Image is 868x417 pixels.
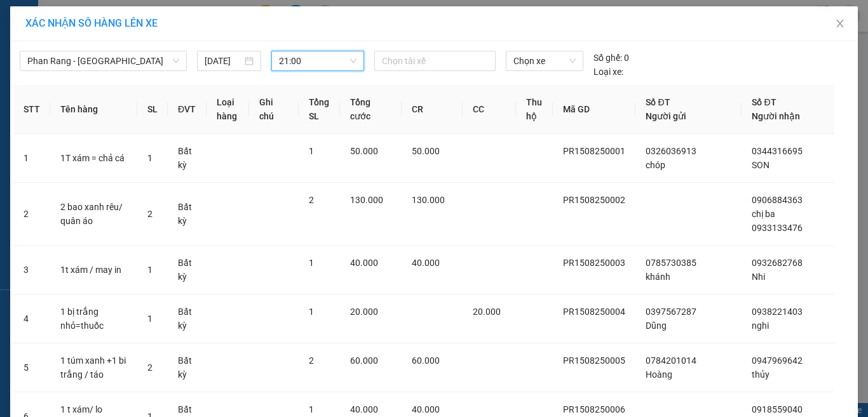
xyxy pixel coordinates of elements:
[27,51,179,70] span: Phan Rang - Sài Gòn
[350,146,378,156] span: 50.000
[646,272,670,282] span: khánh
[309,258,314,268] span: 1
[168,85,207,134] th: ĐVT
[402,85,463,134] th: CR
[107,60,175,76] li: (c) 2017
[593,51,622,65] span: Số ghế:
[752,355,803,366] span: 0947969642
[168,134,207,183] td: Bất kỳ
[309,195,314,205] span: 2
[350,355,378,366] span: 60.000
[350,195,383,205] span: 130.000
[13,183,50,246] td: 2
[752,272,765,282] span: Nhi
[350,307,378,317] span: 20.000
[563,195,625,205] span: PR1508250002
[553,85,635,134] th: Mã GD
[646,258,696,268] span: 0785730385
[563,146,625,156] span: PR1508250001
[593,65,623,79] span: Loại xe:
[147,314,153,324] span: 1
[340,85,401,134] th: Tổng cước
[412,355,440,366] span: 60.000
[646,321,667,331] span: Dũng
[752,209,803,233] span: chị ba 0933133476
[107,48,175,58] b: [DOMAIN_NAME]
[593,51,629,65] div: 0
[752,160,770,170] span: SON
[13,134,50,183] td: 1
[25,17,158,29] span: XÁC NHẬN SỐ HÀNG LÊN XE
[752,97,776,107] span: Số ĐT
[350,258,378,268] span: 40.000
[13,295,50,343] td: 4
[207,85,249,134] th: Loại hàng
[13,343,50,392] td: 5
[16,82,72,142] b: [PERSON_NAME]
[473,307,501,317] span: 20.000
[147,265,153,275] span: 1
[563,355,625,366] span: PR1508250005
[752,195,803,205] span: 0906884363
[168,295,207,343] td: Bất kỳ
[13,85,50,134] th: STT
[752,258,803,268] span: 0932682768
[309,355,314,366] span: 2
[147,209,153,219] span: 2
[168,246,207,295] td: Bất kỳ
[752,307,803,317] span: 0938221403
[50,246,137,295] td: 1t xám / may in
[412,146,440,156] span: 50.000
[205,54,241,68] input: 15/08/2025
[147,153,153,163] span: 1
[168,183,207,246] td: Bất kỳ
[646,111,686,121] span: Người gửi
[249,85,299,134] th: Ghi chú
[752,146,803,156] span: 0344316695
[752,111,800,121] span: Người nhận
[646,146,696,156] span: 0326036913
[835,18,845,29] span: close
[563,307,625,317] span: PR1508250004
[50,134,137,183] td: 1T xám = chả cá
[299,85,341,134] th: Tổng SL
[646,160,665,170] span: chóp
[50,295,137,343] td: 1 bị trắng nhỏ=thuốc
[50,183,137,246] td: 2 bao xanh rêu/ quân áo
[309,404,314,414] span: 1
[13,246,50,295] td: 3
[168,343,207,392] td: Bất kỳ
[463,85,516,134] th: CC
[50,85,137,134] th: Tên hàng
[50,343,137,392] td: 1 túm xanh +1 bi trắng / táo
[646,355,696,366] span: 0784201014
[412,404,440,414] span: 40.000
[412,195,445,205] span: 130.000
[646,97,670,107] span: Số ĐT
[822,6,858,42] button: Close
[138,16,168,46] img: logo.jpg
[516,85,553,134] th: Thu hộ
[279,51,357,70] span: 21:00
[309,146,314,156] span: 1
[147,362,153,373] span: 2
[646,369,672,380] span: Hoàng
[137,85,168,134] th: SL
[78,18,126,78] b: Gửi khách hàng
[513,51,576,70] span: Chọn xe
[350,404,378,414] span: 40.000
[563,258,625,268] span: PR1508250003
[563,404,625,414] span: PR1508250006
[752,321,769,331] span: nghi
[412,258,440,268] span: 40.000
[752,369,770,380] span: thủy
[646,307,696,317] span: 0397567287
[309,307,314,317] span: 1
[752,404,803,414] span: 0918559040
